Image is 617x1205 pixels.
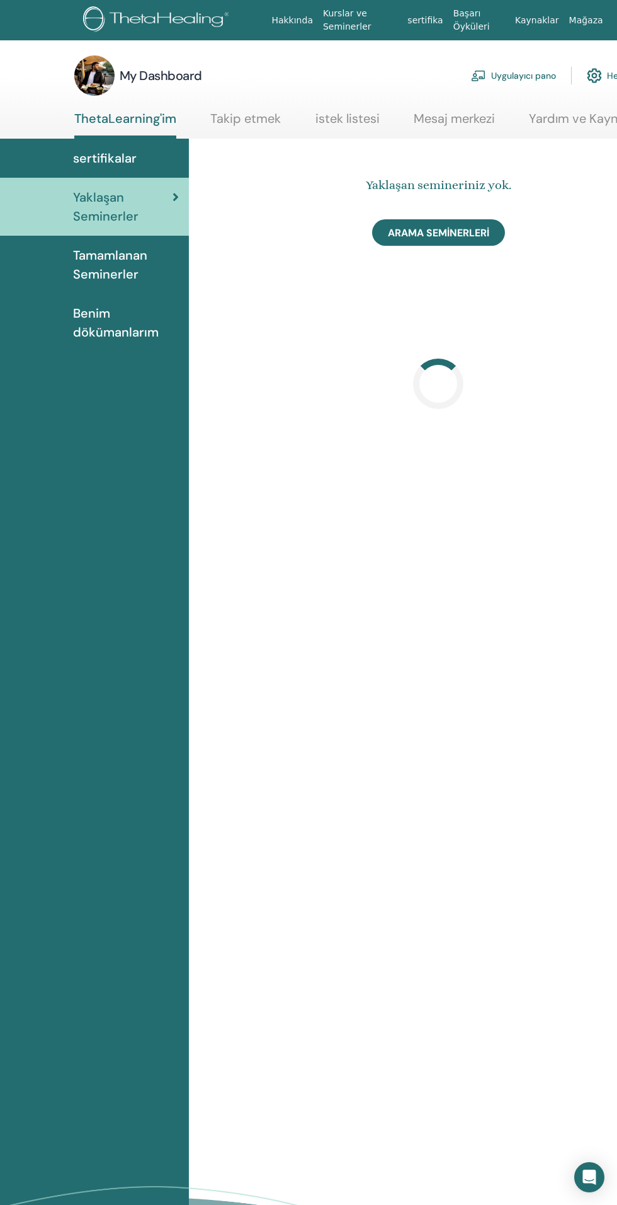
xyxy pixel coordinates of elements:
[74,111,176,139] a: ThetaLearning'im
[564,9,608,32] a: Mağaza
[510,9,564,32] a: Kaynaklar
[73,149,137,168] span: sertifikalar
[448,2,510,38] a: Başarı Öyküleri
[74,55,115,96] img: default.jpg
[414,111,495,135] a: Mesaj merkezi
[318,2,402,38] a: Kurslar ve Seminerler
[372,219,505,246] a: ARAMA SEMİNERLERİ
[402,9,448,32] a: sertifika
[210,111,281,135] a: Takip etmek
[315,111,380,135] a: istek listesi
[266,9,318,32] a: Hakkında
[471,62,556,89] a: Uygulayıcı pano
[73,188,173,226] span: Yaklaşan Seminerler
[120,67,202,84] h3: My Dashboard
[73,304,179,342] span: Benim dökümanlarım
[83,6,234,35] img: logo.png
[587,65,602,86] img: cog.svg
[574,1162,604,1192] div: Open Intercom Messenger
[73,246,179,284] span: Tamamlanan Seminerler
[388,226,489,239] span: ARAMA SEMİNERLERİ
[471,70,486,81] img: chalkboard-teacher.svg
